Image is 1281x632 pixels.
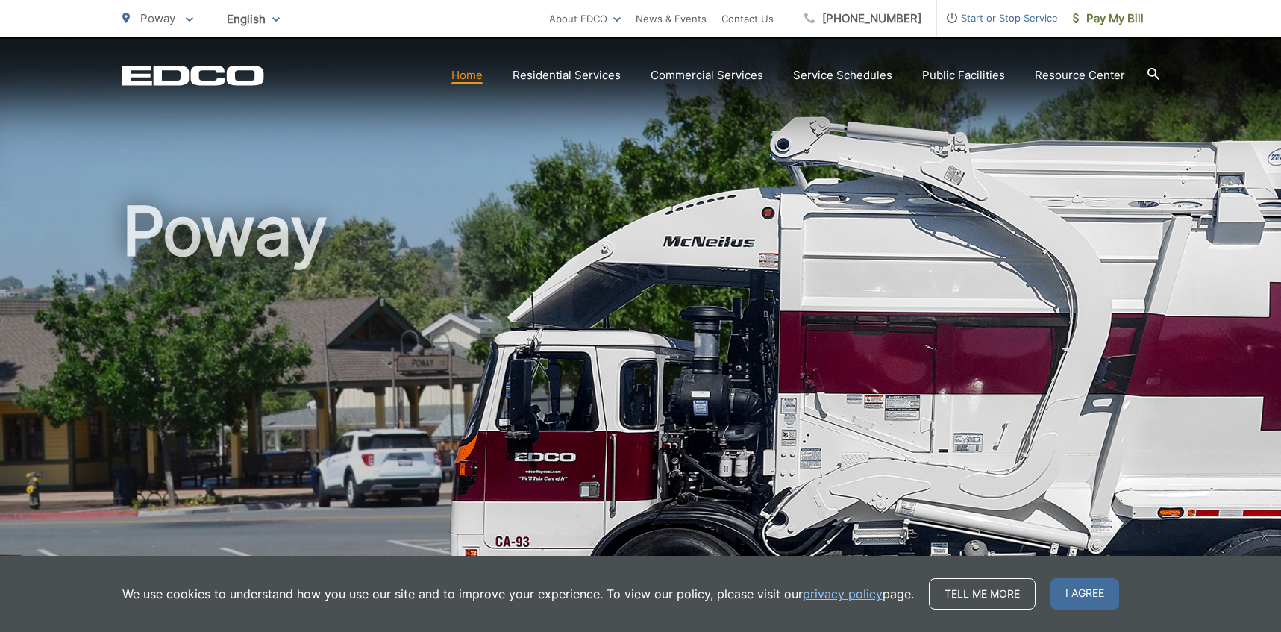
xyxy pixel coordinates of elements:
[122,65,264,86] a: EDCD logo. Return to the homepage.
[651,66,763,84] a: Commercial Services
[140,11,175,25] span: Poway
[922,66,1005,84] a: Public Facilities
[513,66,621,84] a: Residential Services
[549,10,621,28] a: About EDCO
[451,66,483,84] a: Home
[929,578,1036,610] a: Tell me more
[1050,578,1119,610] span: I agree
[1035,66,1125,84] a: Resource Center
[721,10,774,28] a: Contact Us
[636,10,707,28] a: News & Events
[793,66,892,84] a: Service Schedules
[216,6,291,32] span: English
[803,585,883,603] a: privacy policy
[122,585,914,603] p: We use cookies to understand how you use our site and to improve your experience. To view our pol...
[1073,10,1144,28] span: Pay My Bill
